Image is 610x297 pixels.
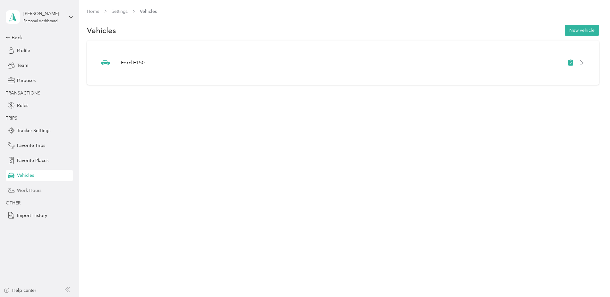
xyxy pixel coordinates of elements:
[6,200,21,206] span: OTHER
[17,127,50,134] span: Tracker Settings
[112,9,128,14] a: Settings
[17,62,28,69] span: Team
[87,27,116,34] h1: Vehicles
[121,59,145,67] p: Ford F150
[101,59,110,67] img: Sedan
[6,34,70,41] div: Back
[6,115,17,121] span: TRIPS
[87,9,99,14] a: Home
[23,10,64,17] div: [PERSON_NAME]
[17,157,48,164] span: Favorite Places
[17,77,36,84] span: Purposes
[17,102,28,109] span: Rules
[17,187,41,194] span: Work Hours
[17,47,30,54] span: Profile
[4,287,36,294] button: Help center
[17,212,47,219] span: Import History
[17,142,45,149] span: Favorite Trips
[140,8,157,15] span: Vehicles
[23,19,58,23] div: Personal dashboard
[565,25,599,36] button: New vehicle
[17,172,34,179] span: Vehicles
[6,90,40,96] span: TRANSACTIONS
[574,261,610,297] iframe: Everlance-gr Chat Button Frame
